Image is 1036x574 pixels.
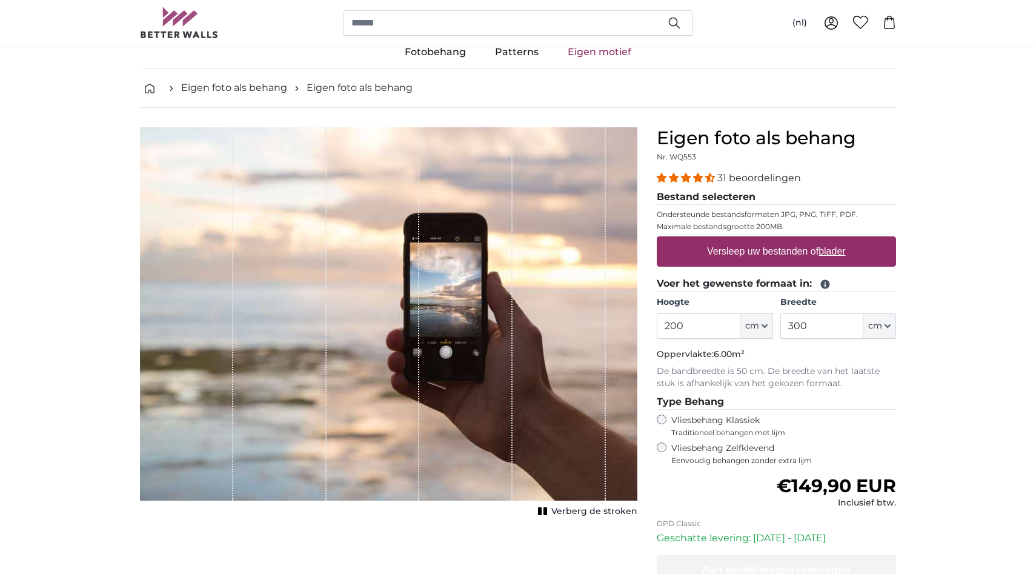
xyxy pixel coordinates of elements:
img: Betterwalls [140,7,219,38]
p: Ondersteunde bestandsformaten JPG, PNG, TIFF, PDF. [657,210,896,219]
legend: Bestand selecteren [657,190,896,205]
span: Verberg de stroken [551,506,637,518]
span: €149,90 EUR [777,475,896,497]
a: Eigen motief [553,36,646,68]
label: Versleep uw bestanden of [702,239,851,264]
p: Oppervlakte: [657,349,896,361]
p: Maximale bestandsgrootte 200MB. [657,222,896,232]
u: blader [819,246,845,256]
button: Verberg de stroken [534,503,637,520]
h1: Eigen foto als behang [657,127,896,149]
p: Geschatte levering: [DATE] - [DATE] [657,531,896,546]
p: De bandbreedte is 50 cm. De breedte van het laatste stuk is afhankelijk van het gekozen formaat. [657,365,896,390]
a: Patterns [480,36,553,68]
label: Hoogte [657,296,772,309]
button: (nl) [783,12,817,34]
label: Breedte [780,296,896,309]
nav: breadcrumbs [140,68,896,108]
div: Inclusief btw. [777,497,896,509]
span: Traditioneel behangen met lijm [671,428,874,438]
span: 31 beoordelingen [717,172,801,184]
a: Eigen foto als behang [307,81,413,95]
button: cm [863,313,896,339]
div: 1 of 1 [140,127,637,520]
span: Eenvoudig behangen zonder extra lijm [671,456,896,466]
a: Eigen foto als behang [181,81,287,95]
span: Nr. WQ553 [657,152,696,161]
legend: Voer het gewenste formaat in: [657,276,896,292]
span: cm [868,320,882,332]
button: cm [740,313,773,339]
legend: Type Behang [657,395,896,410]
label: Vliesbehang Klassiek [671,415,874,438]
p: DPD Classic [657,519,896,529]
a: Fotobehang [390,36,480,68]
span: 4.32 stars [657,172,717,184]
span: 6.00m² [714,349,745,359]
span: cm [745,320,759,332]
label: Vliesbehang Zelfklevend [671,442,896,466]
